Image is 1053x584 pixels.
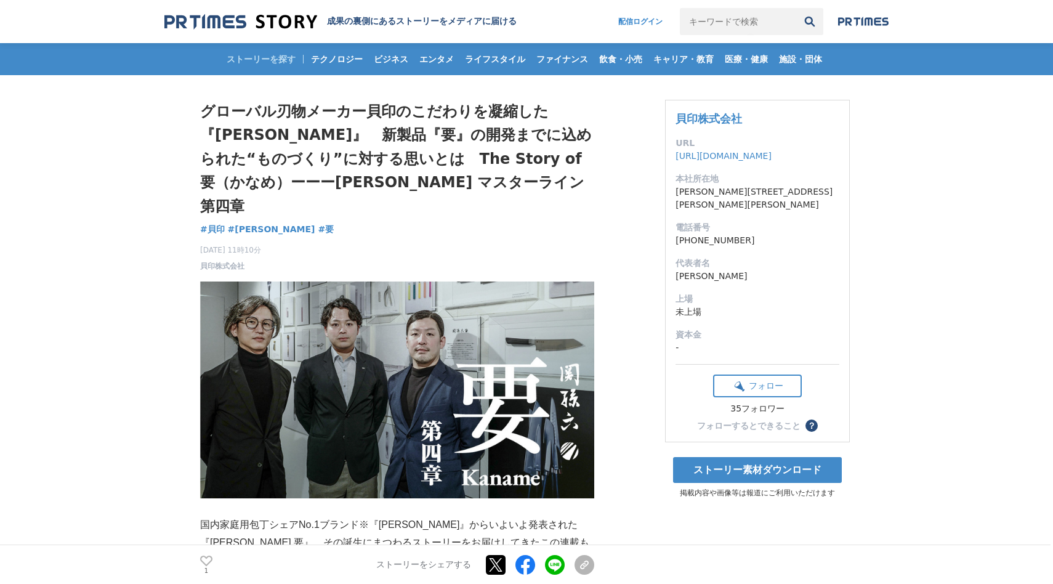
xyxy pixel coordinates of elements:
h2: 成果の裏側にあるストーリーをメディアに届ける [327,16,517,27]
button: フォロー [713,375,802,397]
span: ライフスタイル [460,54,530,65]
a: 成果の裏側にあるストーリーをメディアに届ける 成果の裏側にあるストーリーをメディアに届ける [164,14,517,30]
span: ？ [807,421,816,430]
span: キャリア・教育 [648,54,719,65]
dt: 上場 [676,293,839,306]
a: エンタメ [414,43,459,75]
a: 飲食・小売 [594,43,647,75]
button: 検索 [796,8,823,35]
span: ファイナンス [531,54,593,65]
a: ビジネス [369,43,413,75]
dd: [PERSON_NAME] [676,270,839,283]
h1: グローバル刃物メーカー貝印のこだわりを凝縮した『[PERSON_NAME]』 新製品『要』の開発までに込められた“ものづくり”に対する思いとは The Story of 要（かなめ）ーーー[PE... [200,100,594,218]
a: #貝印 [200,223,225,236]
span: 飲食・小売 [594,54,647,65]
a: キャリア・教育 [648,43,719,75]
dd: - [676,341,839,354]
input: キーワードで検索 [680,8,796,35]
a: ファイナンス [531,43,593,75]
span: エンタメ [414,54,459,65]
a: 配信ログイン [606,8,675,35]
img: thumbnail_4cff0940-9afc-11ed-9070-37f99e97ea7e.jpg [200,282,594,498]
dd: 未上場 [676,306,839,318]
dt: 本社所在地 [676,172,839,185]
button: ？ [805,420,818,432]
span: 医療・健康 [720,54,773,65]
a: #[PERSON_NAME] [228,223,315,236]
span: ビジネス [369,54,413,65]
span: [DATE] 11時10分 [200,245,261,256]
dt: URL [676,137,839,150]
p: 掲載内容や画像等は報道にご利用いただけます [665,488,850,498]
p: 1 [200,567,212,574]
span: #[PERSON_NAME] [228,224,315,235]
img: 成果の裏側にあるストーリーをメディアに届ける [164,14,317,30]
a: ライフスタイル [460,43,530,75]
span: #要 [318,224,334,235]
a: [URL][DOMAIN_NAME] [676,151,772,161]
a: テクノロジー [306,43,368,75]
a: 貝印株式会社 [676,112,742,125]
img: prtimes [838,17,889,26]
a: 施設・団体 [774,43,827,75]
div: フォローするとできること [697,421,801,430]
a: ストーリー素材ダウンロード [673,457,842,483]
a: #要 [318,223,334,236]
span: #貝印 [200,224,225,235]
dt: 代表者名 [676,257,839,270]
dt: 電話番号 [676,221,839,234]
dt: 資本金 [676,328,839,341]
dd: [PHONE_NUMBER] [676,234,839,247]
div: 35フォロワー [713,404,802,415]
a: 医療・健康 [720,43,773,75]
p: ストーリーをシェアする [376,559,471,570]
span: 施設・団体 [774,54,827,65]
a: 貝印株式会社 [200,261,244,272]
dd: [PERSON_NAME][STREET_ADDRESS][PERSON_NAME][PERSON_NAME] [676,185,839,211]
span: テクノロジー [306,54,368,65]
